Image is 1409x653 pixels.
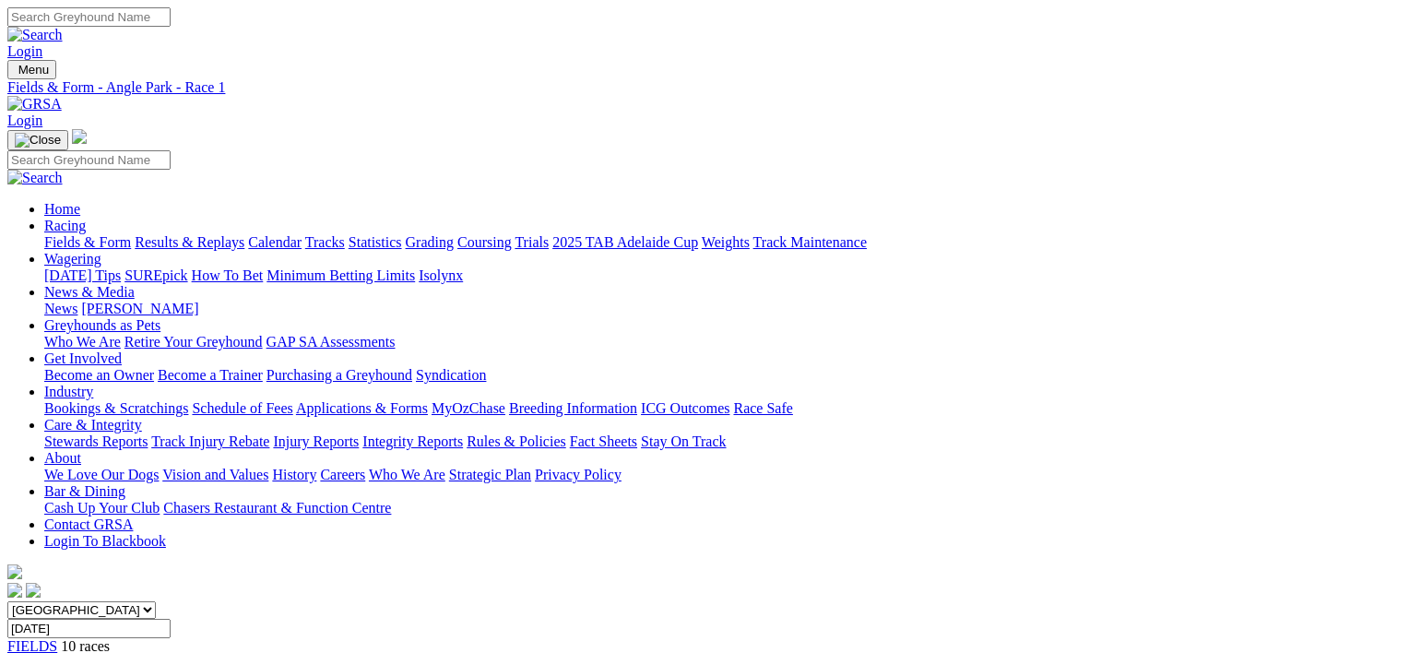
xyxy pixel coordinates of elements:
a: How To Bet [192,267,264,283]
img: GRSA [7,96,62,113]
a: News [44,301,77,316]
input: Select date [7,619,171,638]
a: Rules & Policies [467,433,566,449]
div: News & Media [44,301,1388,317]
img: twitter.svg [26,583,41,598]
a: Who We Are [369,467,445,482]
a: Stay On Track [641,433,726,449]
a: Fields & Form - Angle Park - Race 1 [7,79,1388,96]
div: Racing [44,234,1388,251]
a: Trials [515,234,549,250]
a: Cash Up Your Club [44,500,160,516]
a: Coursing [457,234,512,250]
a: Grading [406,234,454,250]
div: About [44,467,1388,483]
button: Toggle navigation [7,130,68,150]
a: SUREpick [124,267,187,283]
a: About [44,450,81,466]
span: Menu [18,63,49,77]
input: Search [7,7,171,27]
a: Calendar [248,234,302,250]
a: Become an Owner [44,367,154,383]
a: Chasers Restaurant & Function Centre [163,500,391,516]
a: GAP SA Assessments [266,334,396,350]
a: Minimum Betting Limits [266,267,415,283]
a: Purchasing a Greyhound [266,367,412,383]
div: Care & Integrity [44,433,1388,450]
a: News & Media [44,284,135,300]
a: Weights [702,234,750,250]
img: Close [15,133,61,148]
a: Vision and Values [162,467,268,482]
a: Home [44,201,80,217]
a: Bookings & Scratchings [44,400,188,416]
a: [DATE] Tips [44,267,121,283]
img: Search [7,170,63,186]
a: Login [7,113,42,128]
a: Integrity Reports [362,433,463,449]
a: 2025 TAB Adelaide Cup [552,234,698,250]
a: We Love Our Dogs [44,467,159,482]
a: Wagering [44,251,101,267]
a: Syndication [416,367,486,383]
div: Greyhounds as Pets [44,334,1388,350]
a: MyOzChase [432,400,505,416]
a: Careers [320,467,365,482]
a: Strategic Plan [449,467,531,482]
div: Wagering [44,267,1388,284]
a: Results & Replays [135,234,244,250]
a: Injury Reports [273,433,359,449]
a: Racing [44,218,86,233]
a: Become a Trainer [158,367,263,383]
a: Login To Blackbook [44,533,166,549]
div: Get Involved [44,367,1388,384]
a: Bar & Dining [44,483,125,499]
a: Isolynx [419,267,463,283]
a: Who We Are [44,334,121,350]
a: History [272,467,316,482]
a: Care & Integrity [44,417,142,433]
a: Breeding Information [509,400,637,416]
img: logo-grsa-white.png [72,129,87,144]
img: Search [7,27,63,43]
a: Login [7,43,42,59]
a: Race Safe [733,400,792,416]
a: Privacy Policy [535,467,622,482]
a: Fact Sheets [570,433,637,449]
img: facebook.svg [7,583,22,598]
a: Statistics [349,234,402,250]
a: Track Maintenance [753,234,867,250]
a: Fields & Form [44,234,131,250]
a: Contact GRSA [44,516,133,532]
a: [PERSON_NAME] [81,301,198,316]
input: Search [7,150,171,170]
a: Stewards Reports [44,433,148,449]
a: Greyhounds as Pets [44,317,160,333]
div: Industry [44,400,1388,417]
img: logo-grsa-white.png [7,564,22,579]
a: ICG Outcomes [641,400,729,416]
a: Track Injury Rebate [151,433,269,449]
div: Bar & Dining [44,500,1388,516]
a: Tracks [305,234,345,250]
a: Get Involved [44,350,122,366]
button: Toggle navigation [7,60,56,79]
a: Industry [44,384,93,399]
a: Retire Your Greyhound [124,334,263,350]
a: Applications & Forms [296,400,428,416]
a: Schedule of Fees [192,400,292,416]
